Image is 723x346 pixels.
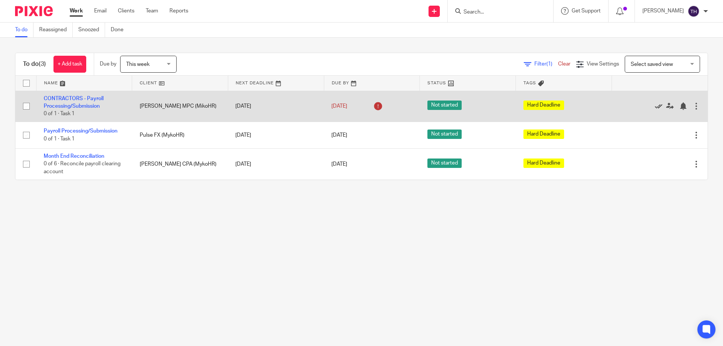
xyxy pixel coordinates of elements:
[688,5,700,17] img: svg%3E
[228,122,324,148] td: [DATE]
[534,61,558,67] span: Filter
[126,62,149,67] span: This week
[169,7,188,15] a: Reports
[15,6,53,16] img: Pixie
[523,101,564,110] span: Hard Deadline
[44,111,75,116] span: 0 of 1 · Task 1
[655,102,666,110] a: Mark as done
[39,61,46,67] span: (3)
[44,136,75,142] span: 0 of 1 · Task 1
[558,61,570,67] a: Clear
[118,7,134,15] a: Clients
[94,7,107,15] a: Email
[44,162,120,175] span: 0 of 6 · Reconcile payroll clearing account
[463,9,531,16] input: Search
[15,23,34,37] a: To do
[44,154,104,159] a: Month End Reconciliation
[642,7,684,15] p: [PERSON_NAME]
[78,23,105,37] a: Snoozed
[23,60,46,68] h1: To do
[331,104,347,109] span: [DATE]
[53,56,86,73] a: + Add task
[111,23,129,37] a: Done
[70,7,83,15] a: Work
[546,61,552,67] span: (1)
[331,162,347,167] span: [DATE]
[44,96,104,109] a: CONTRACTORS - Payroll Processing/Submission
[146,7,158,15] a: Team
[427,130,462,139] span: Not started
[132,122,228,148] td: Pulse FX (MykoHR)
[523,130,564,139] span: Hard Deadline
[44,128,117,134] a: Payroll Processing/Submission
[228,91,324,122] td: [DATE]
[228,149,324,180] td: [DATE]
[331,133,347,138] span: [DATE]
[631,62,673,67] span: Select saved view
[427,101,462,110] span: Not started
[39,23,73,37] a: Reassigned
[572,8,601,14] span: Get Support
[100,60,116,68] p: Due by
[427,159,462,168] span: Not started
[523,81,536,85] span: Tags
[132,91,228,122] td: [PERSON_NAME] MPC (MikoHR)
[587,61,619,67] span: View Settings
[523,159,564,168] span: Hard Deadline
[132,149,228,180] td: [PERSON_NAME] CPA (MykoHR)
